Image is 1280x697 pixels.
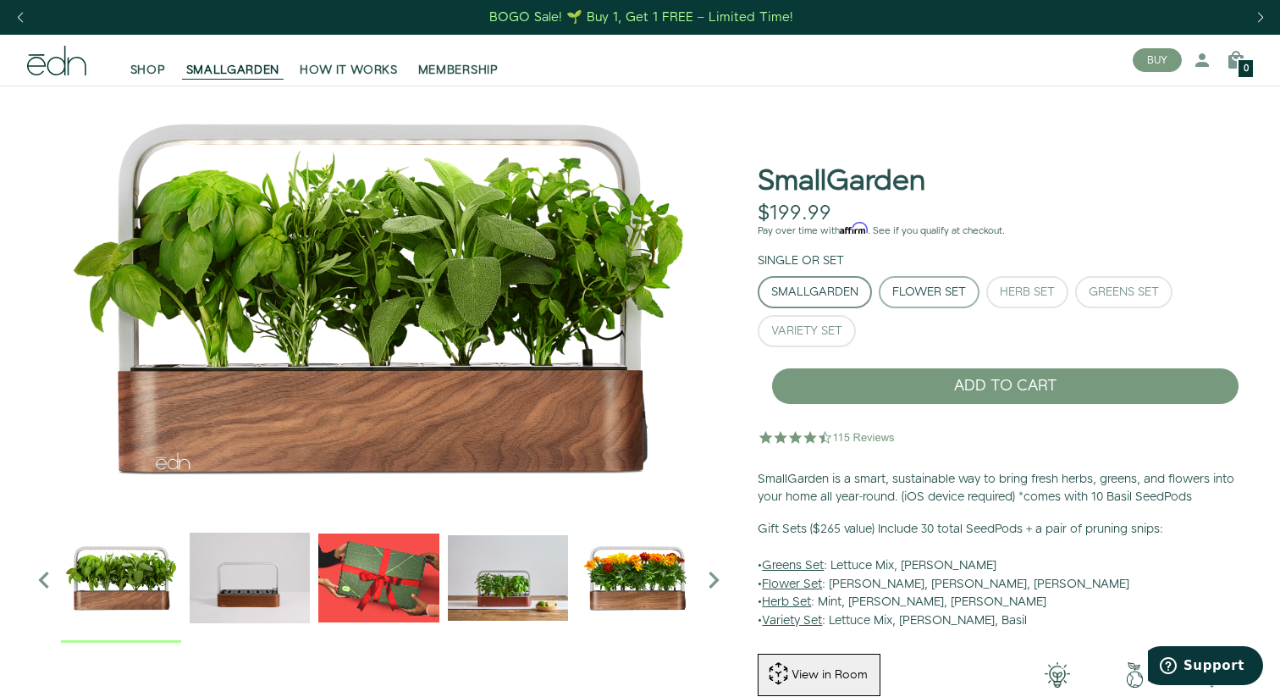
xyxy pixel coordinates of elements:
button: Herb Set [986,276,1068,308]
div: BOGO Sale! 🌱 Buy 1, Get 1 FREE – Limited Time! [489,8,793,26]
div: 5 / 6 [577,517,697,642]
button: SmallGarden [758,276,872,308]
u: Flower Set [762,576,822,593]
div: 1 / 6 [61,517,181,642]
button: Variety Set [758,315,856,347]
span: MEMBERSHIP [418,62,499,79]
i: Previous slide [27,563,61,597]
button: BUY [1133,48,1182,72]
u: Herb Set [762,594,811,611]
div: Variety Set [771,325,842,337]
div: Greens Set [1089,286,1159,298]
i: Next slide [697,563,731,597]
div: Flower Set [892,286,966,298]
a: HOW IT WORKS [290,41,407,79]
div: $199.99 [758,202,831,226]
button: Greens Set [1075,276,1172,308]
img: 4.5 star rating [758,420,897,454]
div: 4 / 6 [448,517,568,642]
h1: SmallGarden [758,166,925,197]
span: HOW IT WORKS [300,62,397,79]
img: EMAILS_-_Holiday_21_PT1_28_9986b34a-7908-4121-b1c1-9595d1e43abe_1024x.png [318,517,439,638]
p: SmallGarden is a smart, sustainable way to bring fresh herbs, greens, and flowers into your home ... [758,471,1253,507]
button: ADD TO CART [771,368,1239,405]
div: Herb Set [1000,286,1055,298]
img: green-earth.png [1096,662,1173,688]
div: 2 / 6 [190,517,310,642]
iframe: Opens a widget where you can find more information [1148,646,1263,689]
img: Official-EDN-SMALLGARDEN-HERB-HERO-SLV-2000px_4096x.png [27,86,731,509]
div: 3 / 6 [318,517,439,642]
button: Flower Set [879,276,979,308]
a: MEMBERSHIP [408,41,509,79]
a: BOGO Sale! 🌱 Buy 1, Get 1 FREE – Limited Time! [488,4,796,30]
p: Pay over time with . See if you qualify at checkout. [758,224,1253,239]
span: SHOP [130,62,166,79]
button: View in Room [758,654,880,696]
img: edn-smallgarden-mixed-herbs-table-product-2000px_1024x.jpg [448,517,568,638]
div: 1 / 6 [27,86,731,509]
img: 001-light-bulb.png [1019,662,1096,688]
a: SMALLGARDEN [176,41,290,79]
p: • : Lettuce Mix, [PERSON_NAME] • : [PERSON_NAME], [PERSON_NAME], [PERSON_NAME] • : Mint, [PERSON_... [758,521,1253,631]
u: Greens Set [762,557,824,574]
label: Single or Set [758,252,844,269]
div: SmallGarden [771,286,858,298]
u: Variety Set [762,612,822,629]
span: 0 [1244,64,1249,74]
span: Affirm [840,223,868,235]
span: SMALLGARDEN [186,62,280,79]
a: SHOP [120,41,176,79]
img: edn-smallgarden-marigold-hero-SLV-2000px_1024x.png [577,517,697,638]
b: Gift Sets ($265 value) Include 30 total SeedPods + a pair of pruning snips: [758,521,1163,538]
img: edn-trim-basil.2021-09-07_14_55_24_1024x.gif [190,517,310,638]
img: Official-EDN-SMALLGARDEN-HERB-HERO-SLV-2000px_1024x.png [61,517,181,638]
div: View in Room [790,667,869,683]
